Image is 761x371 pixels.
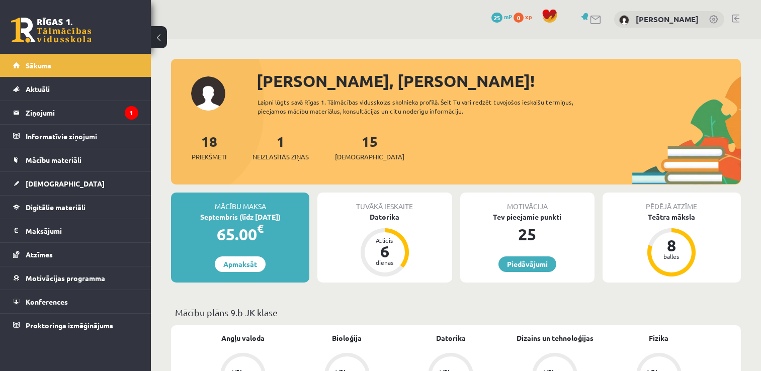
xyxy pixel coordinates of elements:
a: Bioloģija [332,333,362,343]
a: 25 mP [491,13,512,21]
div: Mācību maksa [171,193,309,212]
a: Digitālie materiāli [13,196,138,219]
span: [DEMOGRAPHIC_DATA] [26,179,105,188]
span: 25 [491,13,502,23]
span: Konferences [26,297,68,306]
a: Motivācijas programma [13,266,138,290]
a: Konferences [13,290,138,313]
span: [DEMOGRAPHIC_DATA] [335,152,404,162]
legend: Informatīvie ziņojumi [26,125,138,148]
div: Tev pieejamie punkti [460,212,595,222]
a: [DEMOGRAPHIC_DATA] [13,172,138,195]
span: Neizlasītās ziņas [252,152,309,162]
div: 8 [656,237,687,253]
span: Mācību materiāli [26,155,81,164]
span: € [257,221,264,236]
img: Nellija Saulīte [619,15,629,25]
a: Ziņojumi1 [13,101,138,124]
div: balles [656,253,687,259]
div: Datorika [317,212,452,222]
div: Septembris (līdz [DATE]) [171,212,309,222]
span: Sākums [26,61,51,70]
a: Mācību materiāli [13,148,138,171]
a: 0 xp [514,13,537,21]
span: Aktuāli [26,84,50,94]
a: Atzīmes [13,243,138,266]
div: Motivācija [460,193,595,212]
span: Digitālie materiāli [26,203,86,212]
a: Apmaksāt [215,256,266,272]
legend: Ziņojumi [26,101,138,124]
div: Atlicis [370,237,400,243]
a: Datorika [436,333,466,343]
div: 6 [370,243,400,259]
div: 25 [460,222,595,246]
a: Piedāvājumi [498,256,556,272]
a: Fizika [649,333,668,343]
a: Teātra māksla 8 balles [603,212,741,278]
p: Mācību plāns 9.b JK klase [175,306,737,319]
span: 0 [514,13,524,23]
div: Tuvākā ieskaite [317,193,452,212]
a: 1Neizlasītās ziņas [252,132,309,162]
a: Sākums [13,54,138,77]
a: Maksājumi [13,219,138,242]
a: Aktuāli [13,77,138,101]
a: Datorika Atlicis 6 dienas [317,212,452,278]
div: Pēdējā atzīme [603,193,741,212]
div: dienas [370,259,400,265]
span: Proktoringa izmēģinājums [26,321,113,330]
div: Laipni lūgts savā Rīgas 1. Tālmācības vidusskolas skolnieka profilā. Šeit Tu vari redzēt tuvojošo... [258,98,600,116]
a: 15[DEMOGRAPHIC_DATA] [335,132,404,162]
div: [PERSON_NAME], [PERSON_NAME]! [257,69,741,93]
a: Informatīvie ziņojumi [13,125,138,148]
a: Proktoringa izmēģinājums [13,314,138,337]
a: 18Priekšmeti [192,132,226,162]
div: Teātra māksla [603,212,741,222]
span: Atzīmes [26,250,53,259]
span: Motivācijas programma [26,273,105,283]
span: Priekšmeti [192,152,226,162]
a: Rīgas 1. Tālmācības vidusskola [11,18,92,43]
span: mP [504,13,512,21]
i: 1 [125,106,138,120]
legend: Maksājumi [26,219,138,242]
span: xp [525,13,532,21]
a: [PERSON_NAME] [636,14,699,24]
a: Angļu valoda [221,333,265,343]
a: Dizains un tehnoloģijas [517,333,594,343]
div: 65.00 [171,222,309,246]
